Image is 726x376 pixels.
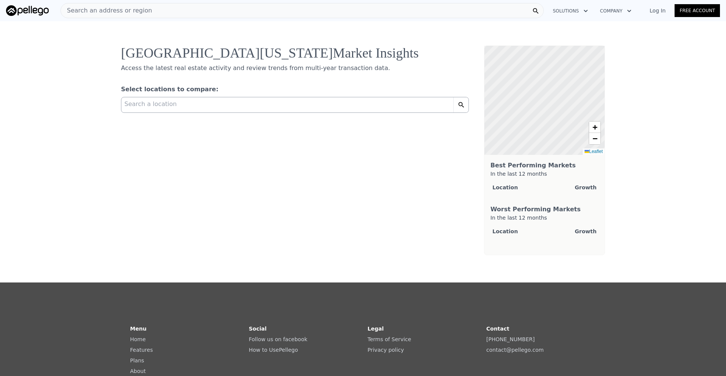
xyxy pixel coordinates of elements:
div: Select locations to compare: [121,85,469,97]
button: Solutions [547,4,594,18]
th: Location [492,182,548,193]
span: Search a location [124,100,177,109]
img: Pellego [6,5,49,16]
a: [PHONE_NUMBER] [486,336,535,342]
a: How to UsePellego [249,347,298,353]
a: Log In [641,7,675,14]
div: In the last 12 months [490,170,599,182]
a: Zoom in [589,122,600,133]
th: Growth [548,226,597,237]
a: Plans [130,357,144,364]
a: Privacy policy [368,347,404,353]
a: Follow us on facebook [249,336,307,342]
a: contact@pellego.com [486,347,544,353]
span: − [593,134,597,143]
strong: Legal [368,326,384,332]
a: Terms of Service [368,336,411,342]
strong: Social [249,326,267,332]
th: Growth [548,182,597,193]
strong: Menu [130,326,146,332]
button: Company [594,4,638,18]
a: Zoom out [589,133,600,144]
div: Access the latest real estate activity and review trends from multi-year transaction data. [121,64,469,73]
strong: Contact [486,326,509,332]
div: Best Performing Markets [490,161,599,170]
span: Search an address or region [61,6,152,15]
div: [GEOGRAPHIC_DATA][US_STATE] Market Insights [121,45,469,61]
a: Features [130,347,153,353]
a: About [130,368,146,374]
span: + [593,122,597,132]
a: Leaflet [585,149,603,154]
th: Location [492,226,548,237]
a: Free Account [675,4,720,17]
a: Home [130,336,146,342]
div: Worst Performing Markets [490,205,599,214]
div: In the last 12 months [490,214,599,226]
